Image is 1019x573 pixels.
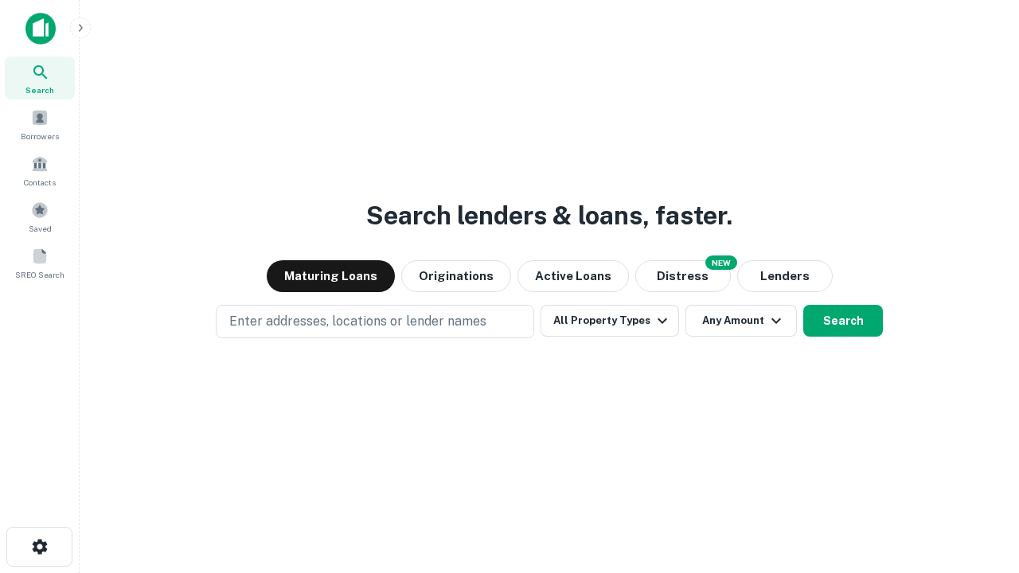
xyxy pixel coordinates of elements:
[5,195,75,238] a: Saved
[939,446,1019,522] iframe: Chat Widget
[517,260,629,292] button: Active Loans
[705,255,737,270] div: NEW
[229,312,486,331] p: Enter addresses, locations or lender names
[5,149,75,192] a: Contacts
[635,260,731,292] button: Search distressed loans with lien and other non-mortgage details.
[366,197,732,235] h3: Search lenders & loans, faster.
[29,222,52,235] span: Saved
[5,103,75,146] a: Borrowers
[401,260,511,292] button: Originations
[803,305,883,337] button: Search
[15,268,64,281] span: SREO Search
[21,130,59,142] span: Borrowers
[541,305,679,337] button: All Property Types
[737,260,833,292] button: Lenders
[685,305,797,337] button: Any Amount
[25,84,54,96] span: Search
[5,57,75,99] a: Search
[25,13,56,45] img: capitalize-icon.png
[267,260,395,292] button: Maturing Loans
[216,305,534,338] button: Enter addresses, locations or lender names
[24,176,56,189] span: Contacts
[5,241,75,284] a: SREO Search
